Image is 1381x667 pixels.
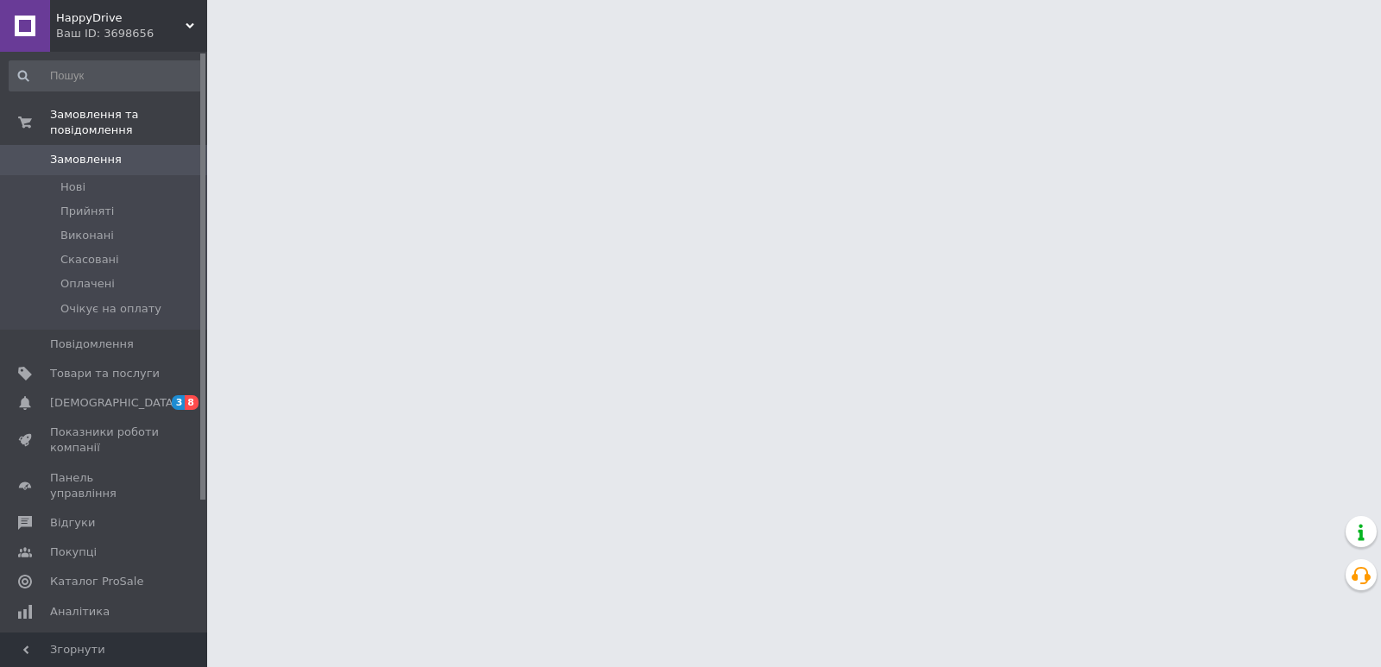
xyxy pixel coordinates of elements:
span: Покупці [50,544,97,560]
span: Замовлення [50,152,122,167]
span: Повідомлення [50,337,134,352]
span: HappyDrive [56,10,186,26]
span: Аналітика [50,604,110,620]
div: Ваш ID: 3698656 [56,26,207,41]
span: Панель управління [50,470,160,501]
span: Замовлення та повідомлення [50,107,207,138]
span: Каталог ProSale [50,574,143,589]
span: Показники роботи компанії [50,425,160,456]
span: Очікує на оплату [60,301,161,317]
span: 8 [185,395,199,410]
span: Скасовані [60,252,119,267]
span: Товари та послуги [50,366,160,381]
span: Відгуки [50,515,95,531]
span: Оплачені [60,276,115,292]
span: [DEMOGRAPHIC_DATA] [50,395,178,411]
span: Нові [60,179,85,195]
span: Прийняті [60,204,114,219]
span: Виконані [60,228,114,243]
span: 3 [172,395,186,410]
input: Пошук [9,60,204,91]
